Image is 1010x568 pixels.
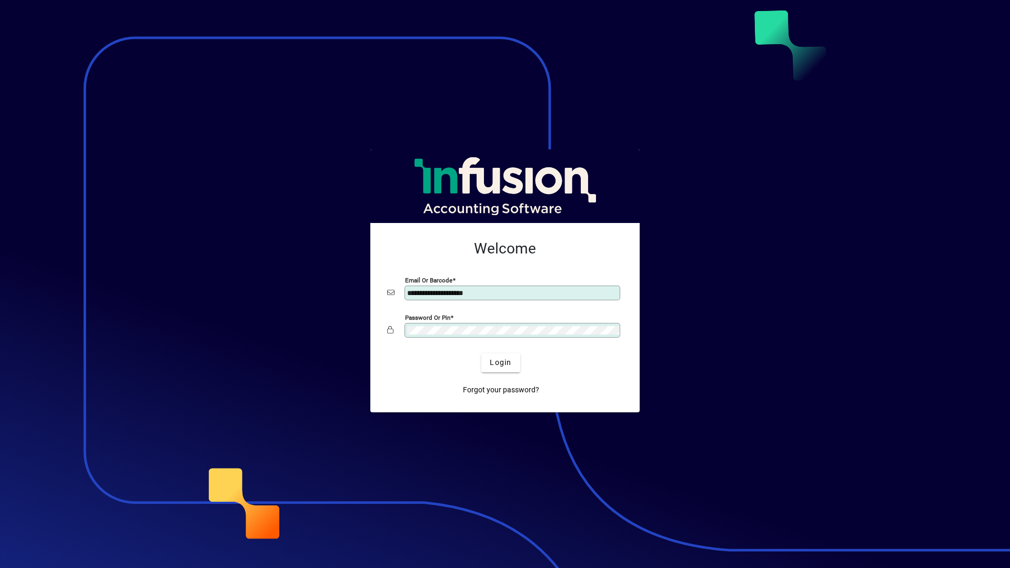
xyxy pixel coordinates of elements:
[459,381,543,400] a: Forgot your password?
[387,240,623,258] h2: Welcome
[481,353,520,372] button: Login
[490,357,511,368] span: Login
[463,384,539,395] span: Forgot your password?
[405,276,452,283] mat-label: Email or Barcode
[405,313,450,321] mat-label: Password or Pin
